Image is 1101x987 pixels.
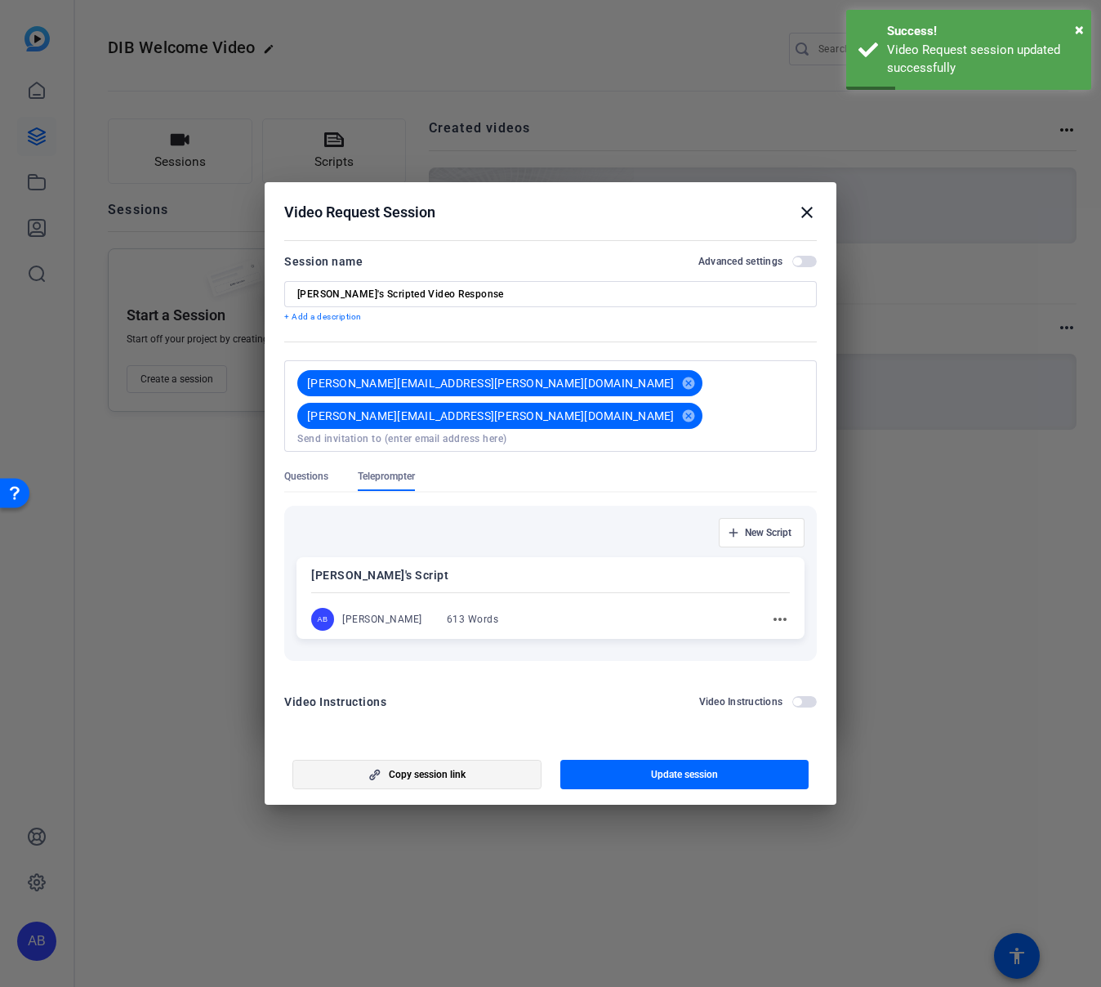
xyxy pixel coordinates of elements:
div: Video Request Session [284,203,817,222]
mat-icon: cancel [675,409,702,423]
span: Copy session link [389,768,466,781]
h2: Video Instructions [699,695,783,708]
div: AB [311,608,334,631]
mat-icon: cancel [675,376,702,391]
button: Update session [560,760,809,789]
span: New Script [745,526,791,539]
span: [PERSON_NAME][EMAIL_ADDRESS][PERSON_NAME][DOMAIN_NAME] [307,408,675,424]
button: Close [1075,17,1084,42]
mat-icon: more_horiz [770,610,790,629]
div: Video Instructions [284,692,386,712]
button: New Script [719,518,805,547]
span: [PERSON_NAME][EMAIL_ADDRESS][PERSON_NAME][DOMAIN_NAME] [307,375,675,391]
div: Session name [284,252,363,271]
span: Teleprompter [358,470,415,483]
button: Copy session link [292,760,542,789]
span: × [1075,20,1084,39]
span: Update session [651,768,718,781]
div: [PERSON_NAME] [342,613,422,626]
span: Questions [284,470,328,483]
input: Enter Session Name [297,288,804,301]
div: Video Request session updated successfully [887,41,1079,78]
input: Send invitation to (enter email address here) [297,432,804,445]
p: + Add a description [284,310,817,324]
mat-icon: close [797,203,817,222]
div: Success! [887,22,1079,41]
h2: Advanced settings [698,255,782,268]
p: [PERSON_NAME]'s Script [311,565,790,585]
div: 613 Words [447,613,499,626]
